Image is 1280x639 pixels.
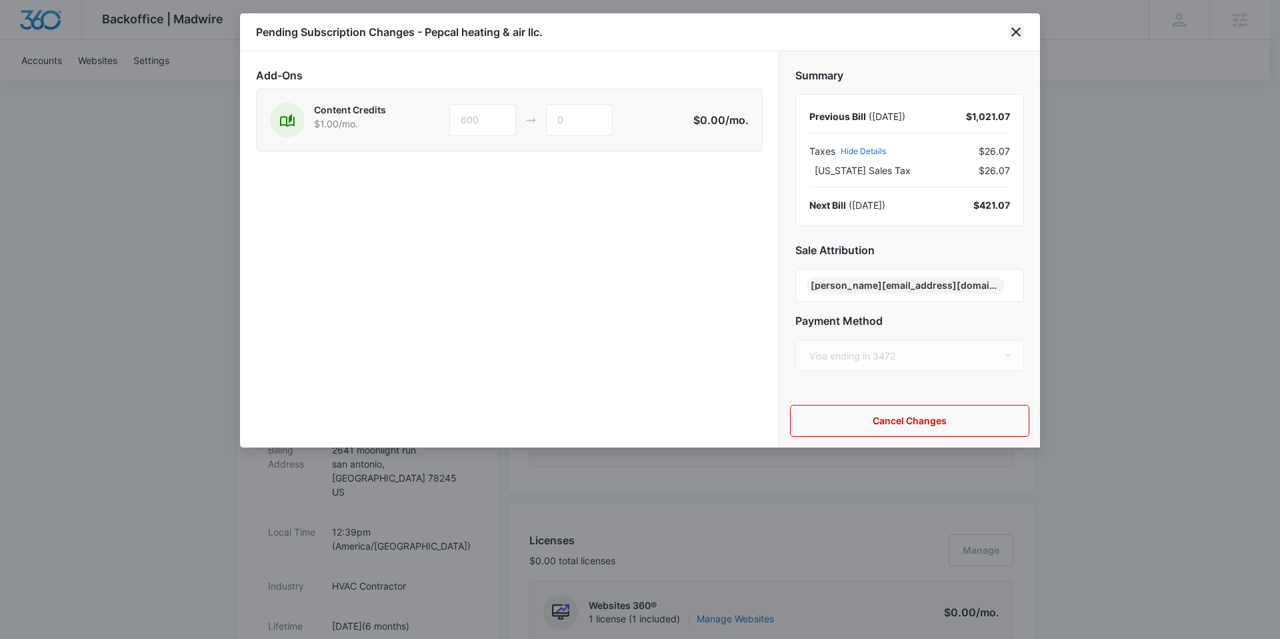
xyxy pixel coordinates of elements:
img: logo_orange.svg [21,21,32,32]
h1: Pending Subscription Changes - Pepcal heating & air llc. [256,24,543,40]
span: Next Bill [809,199,846,211]
div: $421.07 [973,198,1010,212]
span: [US_STATE] Sales Tax [815,163,911,177]
div: ( [DATE] ) [809,198,885,212]
div: v 4.0.25 [37,21,65,32]
button: Hide Details [841,147,886,155]
span: $26.07 [979,163,1010,177]
button: Cancel Changes [790,405,1029,437]
h2: Add-Ons [256,67,763,83]
img: tab_domain_overview_orange.svg [36,77,47,88]
div: Domain Overview [51,79,119,87]
h2: Summary [795,67,1024,83]
h2: Payment Method [795,313,1024,329]
div: ( [DATE] ) [809,109,905,123]
p: $1.00 /mo. [314,117,386,131]
span: Taxes [809,144,835,158]
div: $1,021.07 [966,109,1010,123]
img: tab_keywords_by_traffic_grey.svg [133,77,143,88]
span: $26.07 [979,144,1010,158]
div: Keywords by Traffic [147,79,225,87]
h2: Sale Attribution [795,242,1024,258]
button: close [1008,24,1024,40]
img: website_grey.svg [21,35,32,45]
span: /mo. [725,113,749,127]
p: $0.00 [686,112,749,128]
p: Content Credits [314,103,386,117]
div: Domain: [DOMAIN_NAME] [35,35,147,45]
span: Previous Bill [809,111,866,122]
